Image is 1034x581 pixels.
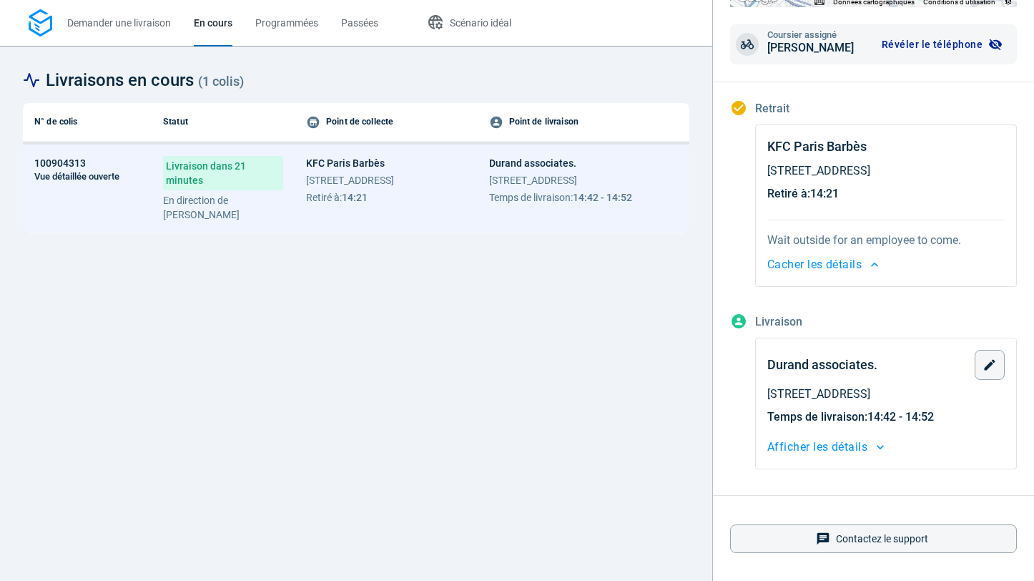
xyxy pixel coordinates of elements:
p: En direction de [PERSON_NAME] [163,193,283,222]
span: Vue détaillée ouverte [34,172,119,181]
span: Coursier assigné [767,30,854,39]
span: KFC Paris Barbès [306,156,394,170]
span: Passées [341,17,378,29]
span: Retiré à [767,187,807,200]
span: [STREET_ADDRESS] [767,162,1005,180]
span: [PERSON_NAME] [767,39,854,57]
span: [STREET_ADDRESS] [489,173,632,187]
span: ( 1 colis ) [198,74,244,89]
th: Statut [152,103,295,142]
span: : [306,190,394,205]
span: En cours [194,17,232,29]
span: Livraisons en cours [46,69,244,92]
span: 14:42 - 14:52 [573,192,632,203]
span: Wait outside for an employee to come. [767,232,1005,249]
span: Durand associates. [767,355,877,375]
th: N° de colis [23,103,152,142]
span: Livraison [755,315,802,328]
img: Logo [29,9,52,37]
span: 14:42 - 14:52 [867,410,934,424]
span: Durand associates. [489,156,632,170]
span: Cacher les détails [767,255,862,275]
span: 100904313 [34,156,86,170]
span: Contactez le support [836,533,928,545]
span: 14:21 [810,187,839,200]
div: Point de collecte [306,114,466,130]
span: Temps de livraison [767,410,865,424]
span: Retiré à [306,192,340,203]
span: Afficher les détails [767,437,867,457]
span: Retrait [755,102,789,115]
span: Révéler le téléphone [882,39,983,49]
span: : [767,409,1005,426]
span: bike [736,33,759,56]
span: Demander une livraison [67,17,171,29]
span: 14:21 [342,192,368,203]
span: [STREET_ADDRESS] [306,173,394,187]
span: Programmées [255,17,318,29]
span: Temps de livraison [489,192,571,203]
span: KFC Paris Barbès [767,137,867,157]
span: Scénario idéal [450,17,511,29]
span: : [767,185,1005,202]
span: Livraison dans 21 minutes [163,156,283,190]
div: Point de livraison [489,114,678,130]
span: [STREET_ADDRESS] [767,386,1005,403]
span: : [489,190,632,205]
